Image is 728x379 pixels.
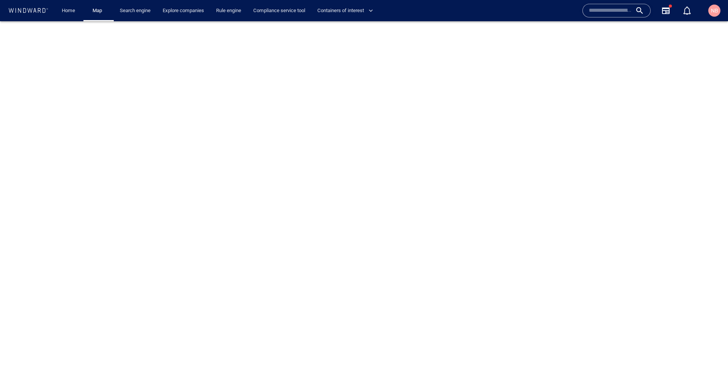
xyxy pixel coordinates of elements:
span: Containers of interest [317,6,373,15]
button: Containers of interest [314,4,380,17]
a: Explore companies [160,4,207,17]
a: Rule engine [213,4,244,17]
a: Map [89,4,108,17]
span: NB [711,8,718,14]
button: Map [86,4,111,17]
button: NB [707,3,722,18]
button: Home [56,4,80,17]
a: Search engine [117,4,154,17]
a: Compliance service tool [250,4,308,17]
a: Home [59,4,78,17]
div: Notification center [682,6,692,15]
iframe: Chat [696,345,722,373]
